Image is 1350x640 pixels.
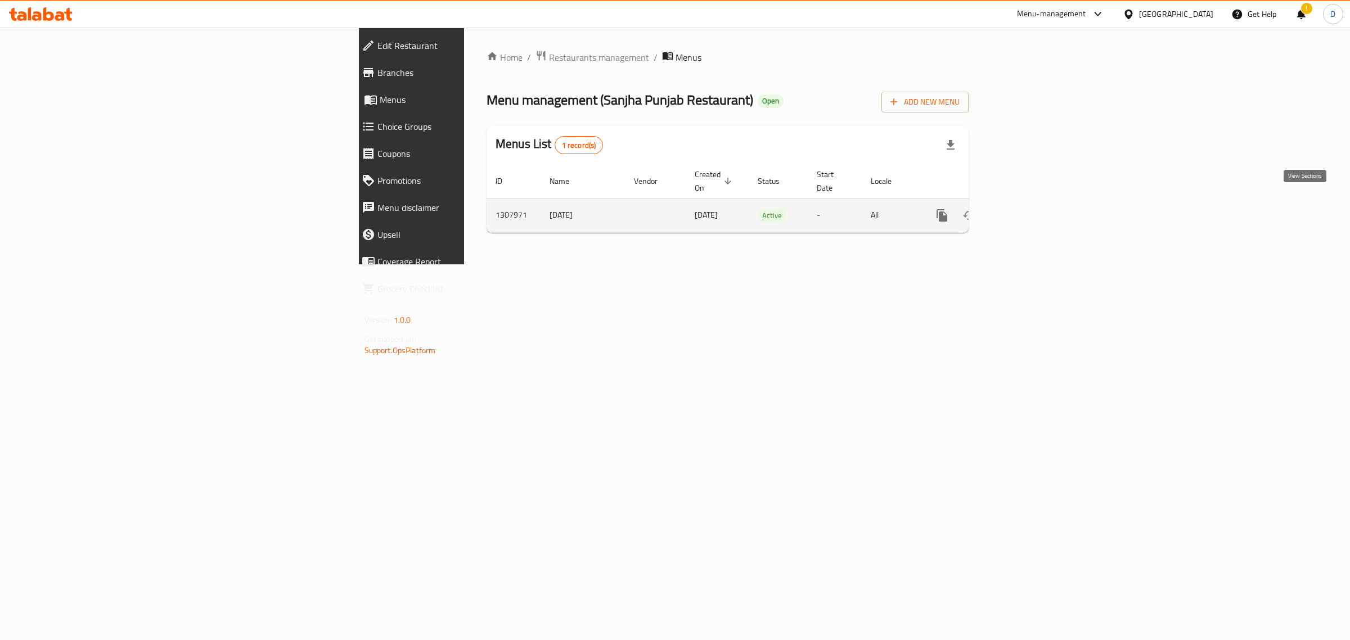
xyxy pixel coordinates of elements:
a: Upsell [353,221,584,248]
span: Promotions [377,174,575,187]
li: / [654,51,658,64]
span: Coverage Report [377,255,575,268]
span: Menus [676,51,701,64]
td: - [808,198,862,232]
a: Choice Groups [353,113,584,140]
span: Menu management ( Sanjha Punjab Restaurant ) [487,87,753,112]
span: [DATE] [695,208,718,222]
button: Change Status [956,202,983,229]
span: D [1330,8,1335,20]
a: Menu disclaimer [353,194,584,221]
span: Menu disclaimer [377,201,575,214]
span: 1 record(s) [555,140,603,151]
td: All [862,198,920,232]
div: Open [758,94,784,108]
a: Grocery Checklist [353,275,584,302]
div: Total records count [555,136,604,154]
a: Edit Restaurant [353,32,584,59]
th: Actions [920,164,1046,199]
span: Name [550,174,584,188]
a: Branches [353,59,584,86]
span: Start Date [817,168,848,195]
span: Menus [380,93,575,106]
span: Coupons [377,147,575,160]
span: Open [758,96,784,106]
button: more [929,202,956,229]
span: Add New Menu [890,95,960,109]
span: Version: [364,313,392,327]
a: Promotions [353,167,584,194]
span: 1.0.0 [394,313,411,327]
span: Vendor [634,174,672,188]
span: Branches [377,66,575,79]
span: Created On [695,168,735,195]
span: Active [758,209,786,222]
a: Menus [353,86,584,113]
span: Status [758,174,794,188]
h2: Menus List [496,136,603,154]
a: Restaurants management [535,50,649,65]
button: Add New Menu [881,92,969,112]
a: Support.OpsPlatform [364,343,436,358]
a: Coverage Report [353,248,584,275]
div: Export file [937,132,964,159]
span: Choice Groups [377,120,575,133]
div: [GEOGRAPHIC_DATA] [1139,8,1213,20]
span: Edit Restaurant [377,39,575,52]
span: Grocery Checklist [377,282,575,295]
span: Get support on: [364,332,416,346]
span: Locale [871,174,906,188]
nav: breadcrumb [487,50,969,65]
table: enhanced table [487,164,1046,233]
a: Coupons [353,140,584,167]
span: Upsell [377,228,575,241]
span: Restaurants management [549,51,649,64]
div: Menu-management [1017,7,1086,21]
span: ID [496,174,517,188]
